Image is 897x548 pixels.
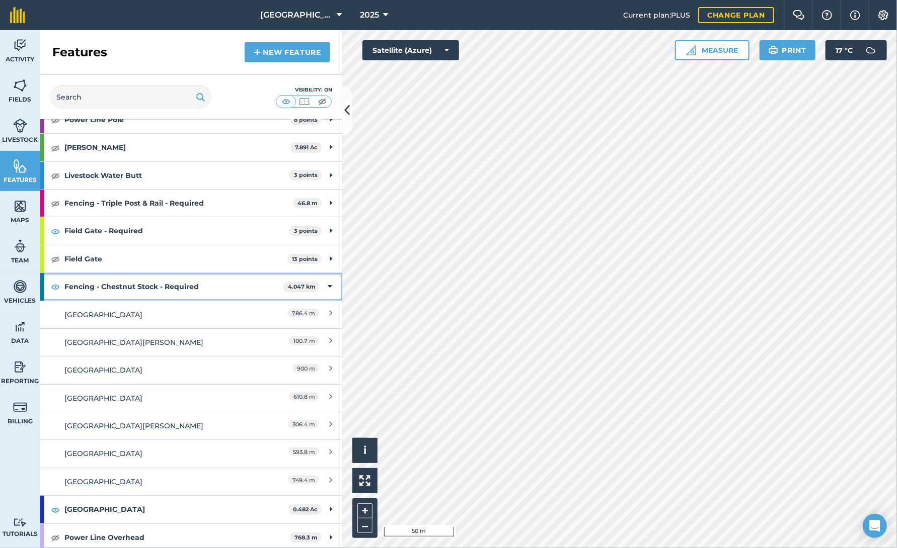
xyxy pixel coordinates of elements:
[13,518,27,527] img: svg+xml;base64,PD94bWwgdmVyc2lvbj0iMS4wIiBlbmNvZGluZz0idXRmLTgiPz4KPCEtLSBHZW5lcmF0b3I6IEFkb2JlIE...
[40,162,342,189] div: Livestock Water Butt3 points
[52,44,107,60] h2: Features
[51,225,60,237] img: svg+xml;base64,PHN2ZyB4bWxucz0iaHR0cDovL3d3dy53My5vcmcvMjAwMC9zdmciIHdpZHRoPSIxOCIgaGVpZ2h0PSIyNC...
[836,40,853,60] span: 17 ° C
[40,106,342,133] div: Power Line Pole8 points
[40,245,342,272] div: Field Gate13 points
[861,40,881,60] img: svg+xml;base64,PD94bWwgdmVyc2lvbj0iMS4wIiBlbmNvZGluZz0idXRmLTgiPz4KPCEtLSBHZW5lcmF0b3I6IEFkb2JlIE...
[821,10,833,20] img: A question mark icon
[297,200,318,207] strong: 46.8 m
[40,412,342,439] a: [GEOGRAPHIC_DATA][PERSON_NAME]306.4 m
[64,245,287,272] strong: Field Gate
[40,134,342,161] div: [PERSON_NAME]7.891 Ac
[288,447,319,456] span: 593.8 m
[40,439,342,467] a: [GEOGRAPHIC_DATA]593.8 m
[294,534,318,541] strong: 768.3 m
[357,518,372,533] button: –
[40,468,342,495] a: [GEOGRAPHIC_DATA]749.4 m
[357,503,372,518] button: +
[289,336,319,345] span: 100.7 m
[363,444,366,456] span: i
[698,7,774,23] a: Change plan
[13,319,27,334] img: svg+xml;base64,PD94bWwgdmVyc2lvbj0iMS4wIiBlbmNvZGluZz0idXRmLTgiPz4KPCEtLSBHZW5lcmF0b3I6IEFkb2JlIE...
[51,114,60,126] img: svg+xml;base64,PHN2ZyB4bWxucz0iaHR0cDovL3d3dy53My5vcmcvMjAwMC9zdmciIHdpZHRoPSIxOCIgaGVpZ2h0PSIyNC...
[51,169,60,181] img: svg+xml;base64,PHN2ZyB4bWxucz0iaHR0cDovL3d3dy53My5vcmcvMjAwMC9zdmciIHdpZHRoPSIxOCIgaGVpZ2h0PSIyNC...
[245,42,330,62] a: New feature
[64,420,243,431] div: [GEOGRAPHIC_DATA][PERSON_NAME]
[360,9,379,21] span: 2025
[64,393,243,404] div: [GEOGRAPHIC_DATA]
[64,337,243,348] div: [GEOGRAPHIC_DATA][PERSON_NAME]
[64,496,288,523] strong: [GEOGRAPHIC_DATA]
[51,531,60,543] img: svg+xml;base64,PHN2ZyB4bWxucz0iaHR0cDovL3d3dy53My5vcmcvMjAwMC9zdmciIHdpZHRoPSIxOCIgaGVpZ2h0PSIyNC...
[40,496,342,523] div: [GEOGRAPHIC_DATA]0.482 Ac
[686,45,696,55] img: Ruler icon
[64,134,290,161] strong: [PERSON_NAME]
[40,301,342,328] a: [GEOGRAPHIC_DATA]786.4 m
[298,97,311,107] img: svg+xml;base64,PHN2ZyB4bWxucz0iaHR0cDovL3d3dy53My5vcmcvMjAwMC9zdmciIHdpZHRoPSI1MCIgaGVpZ2h0PSI0MC...
[826,40,887,60] button: 17 °C
[40,328,342,356] a: [GEOGRAPHIC_DATA][PERSON_NAME]100.7 m
[64,448,243,459] div: [GEOGRAPHIC_DATA]
[13,279,27,294] img: svg+xml;base64,PD94bWwgdmVyc2lvbj0iMS4wIiBlbmNvZGluZz0idXRmLTgiPz4KPCEtLSBHZW5lcmF0b3I6IEFkb2JlIE...
[64,309,243,320] div: [GEOGRAPHIC_DATA]
[40,384,342,412] a: [GEOGRAPHIC_DATA]610.8 m
[793,10,805,20] img: Two speech bubbles overlapping with the left bubble in the forefront
[10,7,25,23] img: fieldmargin Logo
[316,97,329,107] img: svg+xml;base64,PHN2ZyB4bWxucz0iaHR0cDovL3d3dy53My5vcmcvMjAwMC9zdmciIHdpZHRoPSI1MCIgaGVpZ2h0PSI0MC...
[863,514,887,538] div: Open Intercom Messenger
[51,253,60,265] img: svg+xml;base64,PHN2ZyB4bWxucz0iaHR0cDovL3d3dy53My5vcmcvMjAwMC9zdmciIHdpZHRoPSIxOCIgaGVpZ2h0PSIyNC...
[287,309,319,317] span: 786.4 m
[675,40,750,60] button: Measure
[877,10,889,20] img: A cog icon
[64,217,289,244] strong: Field Gate - Required
[51,504,60,516] img: svg+xml;base64,PHN2ZyB4bWxucz0iaHR0cDovL3d3dy53My5vcmcvMjAwMC9zdmciIHdpZHRoPSIxOCIgaGVpZ2h0PSIyNC...
[51,281,60,293] img: svg+xml;base64,PHN2ZyB4bWxucz0iaHR0cDovL3d3dy53My5vcmcvMjAwMC9zdmciIHdpZHRoPSIxOCIgaGVpZ2h0PSIyNC...
[40,190,342,217] div: Fencing - Triple Post & Rail - Required46.8 m
[362,40,459,60] button: Satellite (Azure)
[13,118,27,133] img: svg+xml;base64,PD94bWwgdmVyc2lvbj0iMS4wIiBlbmNvZGluZz0idXRmLTgiPz4KPCEtLSBHZW5lcmF0b3I6IEFkb2JlIE...
[294,116,318,123] strong: 8 points
[13,400,27,415] img: svg+xml;base64,PD94bWwgdmVyc2lvbj0iMS4wIiBlbmNvZGluZz0idXRmLTgiPz4KPCEtLSBHZW5lcmF0b3I6IEFkb2JlIE...
[769,44,778,56] img: svg+xml;base64,PHN2ZyB4bWxucz0iaHR0cDovL3d3dy53My5vcmcvMjAwMC9zdmciIHdpZHRoPSIxOSIgaGVpZ2h0PSIyNC...
[13,359,27,375] img: svg+xml;base64,PD94bWwgdmVyc2lvbj0iMS4wIiBlbmNvZGluZz0idXRmLTgiPz4KPCEtLSBHZW5lcmF0b3I6IEFkb2JlIE...
[352,438,378,463] button: i
[64,476,243,487] div: [GEOGRAPHIC_DATA]
[294,227,318,234] strong: 3 points
[13,158,27,173] img: svg+xml;base64,PHN2ZyB4bWxucz0iaHR0cDovL3d3dy53My5vcmcvMjAwMC9zdmciIHdpZHRoPSI1NiIgaGVpZ2h0PSI2MC...
[64,106,289,133] strong: Power Line Pole
[50,85,211,109] input: Search
[295,144,318,151] strong: 7.891 Ac
[289,392,319,401] span: 610.8 m
[40,356,342,384] a: [GEOGRAPHIC_DATA]900 m
[280,97,292,107] img: svg+xml;base64,PHN2ZyB4bWxucz0iaHR0cDovL3d3dy53My5vcmcvMjAwMC9zdmciIHdpZHRoPSI1MCIgaGVpZ2h0PSI0MC...
[294,171,318,178] strong: 3 points
[196,91,205,103] img: svg+xml;base64,PHN2ZyB4bWxucz0iaHR0cDovL3d3dy53My5vcmcvMjAwMC9zdmciIHdpZHRoPSIxOSIgaGVpZ2h0PSIyNC...
[293,506,318,513] strong: 0.482 Ac
[276,86,332,94] div: Visibility: On
[51,142,60,154] img: svg+xml;base64,PHN2ZyB4bWxucz0iaHR0cDovL3d3dy53My5vcmcvMjAwMC9zdmciIHdpZHRoPSIxOCIgaGVpZ2h0PSIyNC...
[623,10,690,21] span: Current plan : PLUS
[288,283,316,290] strong: 4.047 km
[292,364,319,373] span: 900 m
[40,273,342,300] div: Fencing - Chestnut Stock - Required4.047 km
[260,9,333,21] span: [GEOGRAPHIC_DATA]
[13,239,27,254] img: svg+xml;base64,PD94bWwgdmVyc2lvbj0iMS4wIiBlbmNvZGluZz0idXRmLTgiPz4KPCEtLSBHZW5lcmF0b3I6IEFkb2JlIE...
[760,40,816,60] button: Print
[64,190,293,217] strong: Fencing - Triple Post & Rail - Required
[288,476,319,484] span: 749.4 m
[359,475,370,486] img: Four arrows, one pointing top left, one top right, one bottom right and the last bottom left
[51,197,60,209] img: svg+xml;base64,PHN2ZyB4bWxucz0iaHR0cDovL3d3dy53My5vcmcvMjAwMC9zdmciIHdpZHRoPSIxOCIgaGVpZ2h0PSIyNC...
[64,273,283,300] strong: Fencing - Chestnut Stock - Required
[13,199,27,214] img: svg+xml;base64,PHN2ZyB4bWxucz0iaHR0cDovL3d3dy53My5vcmcvMjAwMC9zdmciIHdpZHRoPSI1NiIgaGVpZ2h0PSI2MC...
[40,217,342,244] div: Field Gate - Required3 points
[288,420,319,428] span: 306.4 m
[13,38,27,53] img: svg+xml;base64,PD94bWwgdmVyc2lvbj0iMS4wIiBlbmNvZGluZz0idXRmLTgiPz4KPCEtLSBHZW5lcmF0b3I6IEFkb2JlIE...
[64,162,289,189] strong: Livestock Water Butt
[254,46,261,58] img: svg+xml;base64,PHN2ZyB4bWxucz0iaHR0cDovL3d3dy53My5vcmcvMjAwMC9zdmciIHdpZHRoPSIxNCIgaGVpZ2h0PSIyNC...
[850,9,860,21] img: svg+xml;base64,PHN2ZyB4bWxucz0iaHR0cDovL3d3dy53My5vcmcvMjAwMC9zdmciIHdpZHRoPSIxNyIgaGVpZ2h0PSIxNy...
[292,255,318,262] strong: 13 points
[13,78,27,93] img: svg+xml;base64,PHN2ZyB4bWxucz0iaHR0cDovL3d3dy53My5vcmcvMjAwMC9zdmciIHdpZHRoPSI1NiIgaGVpZ2h0PSI2MC...
[64,364,243,376] div: [GEOGRAPHIC_DATA]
